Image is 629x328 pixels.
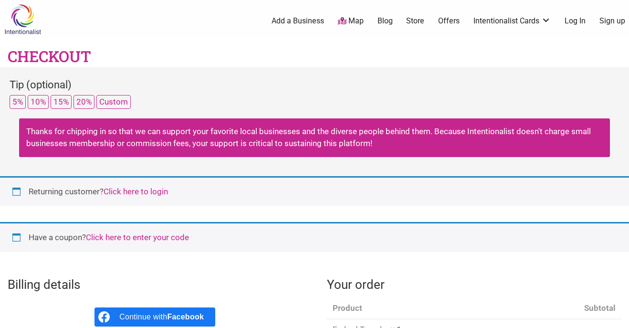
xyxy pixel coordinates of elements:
div: Tip (optional) [10,77,619,95]
a: Blog [377,16,393,26]
a: Map [338,16,364,27]
a: Add a Business [272,16,324,26]
div: Thanks for chipping in so that we can support your favorite local businesses and the diverse peop... [19,118,610,157]
a: Offers [438,16,460,26]
h3: Your order [327,276,621,293]
div: Continue with [119,307,204,327]
button: 15% [51,95,72,109]
h3: Billing details [8,276,302,293]
button: Custom [96,95,131,109]
button: 20% [73,95,94,109]
a: Click here to login [104,187,168,196]
a: Enter your coupon code [86,233,189,242]
h1: Checkout [8,46,91,67]
a: Sign up [599,16,625,26]
a: Store [406,16,424,26]
a: Log In [565,16,586,26]
a: Intentionalist Cards [473,16,551,26]
button: 10% [28,95,49,109]
a: Continue with <b>Facebook</b> [94,307,215,327]
button: 5% [10,95,26,109]
b: Facebook [167,313,204,321]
